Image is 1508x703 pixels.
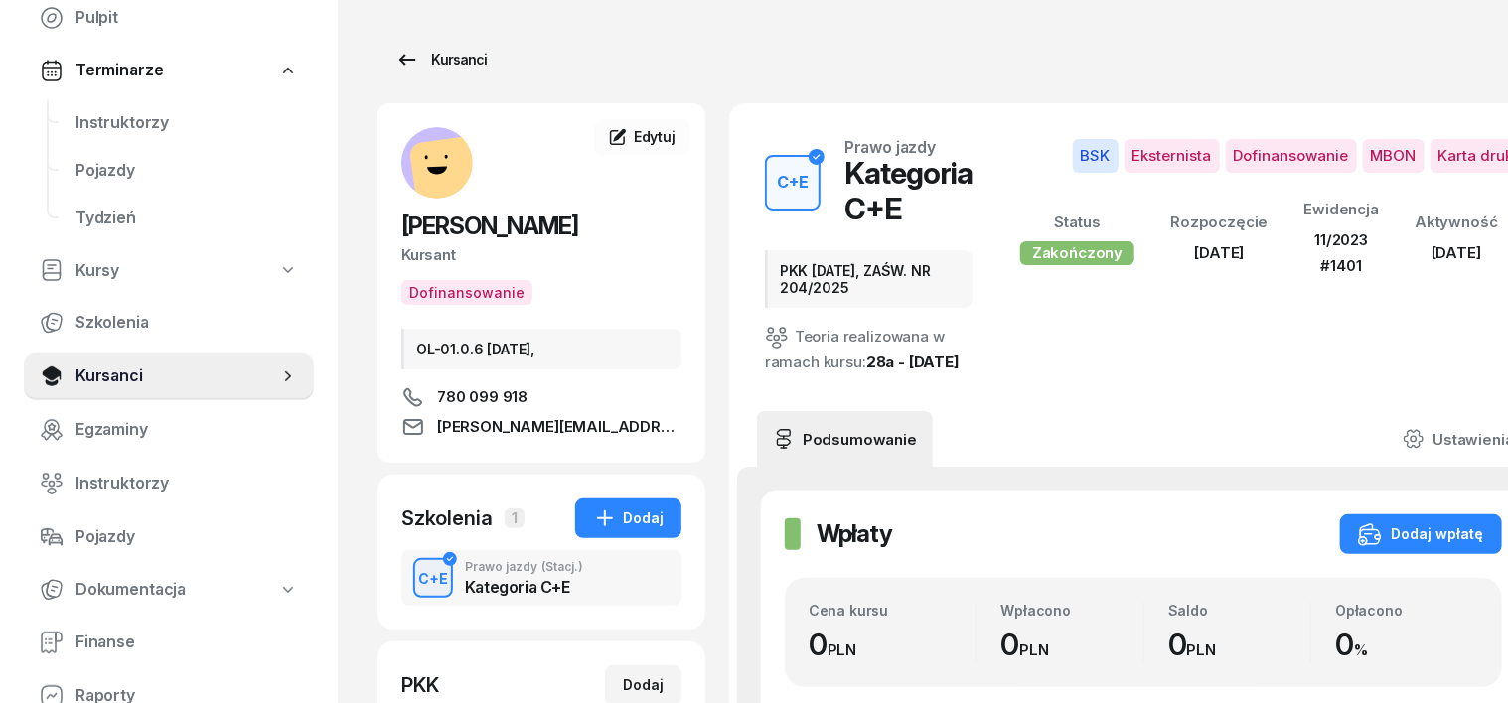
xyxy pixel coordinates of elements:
[24,299,314,347] a: Szkolenia
[757,411,933,467] a: Podsumowanie
[377,40,505,79] a: Kursanci
[844,139,936,155] div: Prawo jazdy
[401,280,532,305] button: Dofinansowanie
[1415,210,1498,235] div: Aktywność
[24,406,314,454] a: Egzaminy
[401,385,681,409] a: 780 099 918
[75,310,298,336] span: Szkolenia
[75,524,298,550] span: Pojazdy
[75,577,186,603] span: Dokumentacja
[809,627,976,663] div: 0
[24,513,314,561] a: Pojazdy
[769,166,817,200] div: C+E
[1000,627,1142,663] div: 0
[765,250,973,308] div: PKK [DATE], ZAŚW. NR 204/2025
[401,211,578,240] span: [PERSON_NAME]
[401,415,681,439] a: [PERSON_NAME][EMAIL_ADDRESS][DOMAIN_NAME]
[75,471,298,496] span: Instruktorzy
[594,119,689,155] a: Edytuj
[1304,227,1380,278] div: 11/2023 #1401
[1358,522,1484,546] div: Dodaj wpłatę
[75,363,278,389] span: Kursanci
[24,567,314,613] a: Dokumentacja
[437,385,528,409] span: 780 099 918
[866,352,960,371] a: 28a - [DATE]
[1020,210,1134,235] div: Status
[395,48,487,71] div: Kursanci
[24,460,314,507] a: Instruktorzy
[401,242,681,268] div: Kursant
[75,630,298,655] span: Finanse
[634,128,676,145] span: Edytuj
[75,258,119,284] span: Kursy
[401,504,493,532] div: Szkolenia
[844,155,973,226] div: Kategoria C+E
[410,566,456,591] div: C+E
[60,195,314,242] a: Tydzień
[1363,139,1425,173] span: MBON
[1000,602,1142,619] div: Wpłacono
[1226,139,1357,173] span: Dofinansowanie
[593,506,664,530] div: Dodaj
[75,417,298,443] span: Egzaminy
[765,155,821,211] button: C+E
[575,498,681,538] button: Dodaj
[1340,514,1502,554] button: Dodaj wpłatę
[24,619,314,666] a: Finanse
[623,673,664,697] div: Dodaj
[541,561,583,573] span: (Stacj.)
[24,248,314,294] a: Kursy
[413,558,453,598] button: C+E
[75,206,298,231] span: Tydzień
[75,158,298,184] span: Pojazdy
[1168,627,1310,663] div: 0
[60,147,314,195] a: Pojazdy
[809,602,976,619] div: Cena kursu
[1304,197,1380,222] div: Ewidencja
[1019,640,1049,659] small: PLN
[817,518,892,550] h2: Wpłaty
[24,352,314,400] a: Kursanci
[1170,210,1268,235] div: Rozpoczęcie
[1168,602,1310,619] div: Saldo
[1335,627,1477,663] div: 0
[828,640,857,659] small: PLN
[75,58,163,83] span: Terminarze
[1354,640,1368,659] small: %
[401,671,439,699] div: PKK
[75,110,298,136] span: Instruktorzy
[1415,240,1498,266] div: [DATE]
[765,324,973,375] div: Teoria realizowana w ramach kursu:
[1335,602,1477,619] div: Opłacono
[75,5,298,31] span: Pulpit
[505,508,525,528] span: 1
[24,48,314,93] a: Terminarze
[1125,139,1220,173] span: Eksternista
[465,561,583,573] div: Prawo jazdy
[401,329,681,369] div: OL-01.0.6 [DATE],
[401,550,681,606] button: C+EPrawo jazdy(Stacj.)Kategoria C+E
[465,579,583,595] div: Kategoria C+E
[1073,139,1119,173] span: BSK
[60,99,314,147] a: Instruktorzy
[1195,243,1245,262] span: [DATE]
[437,415,681,439] span: [PERSON_NAME][EMAIL_ADDRESS][DOMAIN_NAME]
[1187,640,1217,659] small: PLN
[1020,241,1134,265] div: Zakończony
